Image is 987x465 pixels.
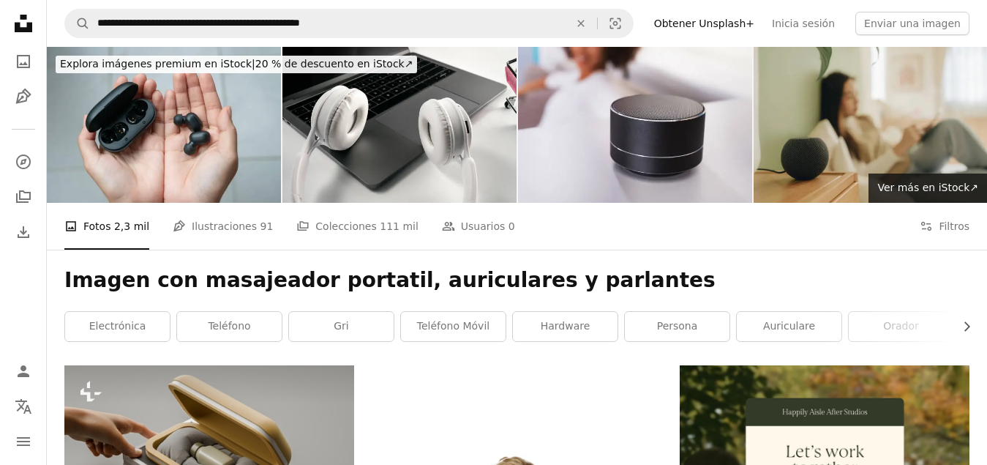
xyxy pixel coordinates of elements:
button: Idioma [9,392,38,421]
span: 0 [508,218,515,234]
a: Explora imágenes premium en iStock|20 % de descuento en iStock↗ [47,47,426,82]
button: Borrar [565,10,597,37]
form: Encuentra imágenes en todo el sitio [64,9,634,38]
a: Iniciar sesión / Registrarse [9,357,38,386]
a: Historial de descargas [9,217,38,247]
button: Buscar en Unsplash [65,10,90,37]
a: teléfono móvil [401,312,506,341]
a: Inicia sesión [763,12,844,35]
h1: Imagen con masajeador portatil, auriculares y parlantes [64,267,969,294]
button: Enviar una imagen [855,12,969,35]
a: auriculare [737,312,841,341]
span: Explora imágenes premium en iStock | [60,58,255,70]
img: Auriculares, portátiles y carritos de la compra [282,47,517,203]
a: Obtener Unsplash+ [645,12,763,35]
span: Ver más en iStock ↗ [877,182,978,193]
a: Usuarios 0 [442,203,515,250]
a: electrónica [65,312,170,341]
button: Filtros [920,203,969,250]
span: 20 % de descuento en iStock ↗ [60,58,413,70]
a: Inicio — Unsplash [9,9,38,41]
button: Menú [9,427,38,456]
a: Colecciones [9,182,38,212]
button: desplazar lista a la derecha [953,312,969,341]
a: Fotos [9,47,38,76]
span: 111 mil [380,218,419,234]
a: Ilustraciones [9,82,38,111]
a: Ver más en iStock↗ [868,174,987,203]
span: 91 [260,218,273,234]
button: Búsqueda visual [598,10,633,37]
a: gri [289,312,394,341]
img: Primer plano del altavoz inalámbrico [518,47,752,203]
a: Teléfono [177,312,282,341]
a: persona [625,312,729,341]
a: Explorar [9,147,38,176]
a: hardware [513,312,618,341]
a: orador [849,312,953,341]
a: Ilustraciones 91 [173,203,273,250]
a: Colecciones 111 mil [296,203,419,250]
img: El primer plano de la mujer está sosteniendo el caso negro de los auriculares inalámbricos verdad... [47,47,281,203]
